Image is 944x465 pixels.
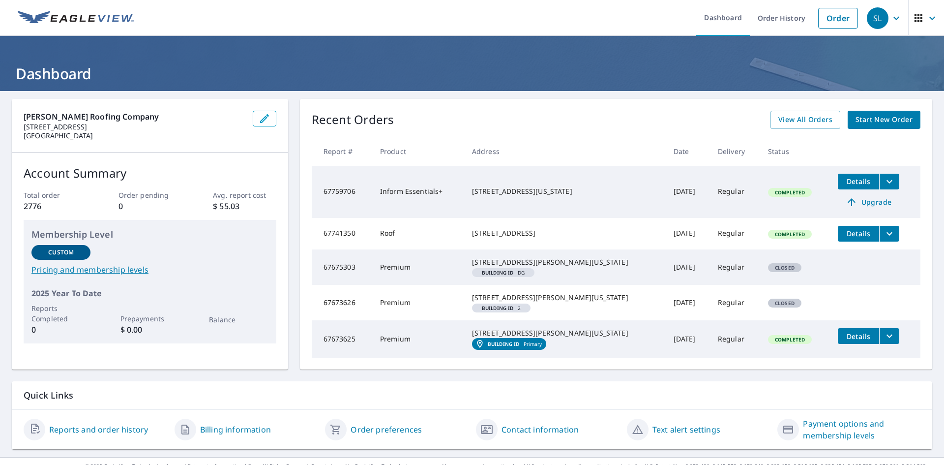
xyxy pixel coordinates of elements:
[120,313,179,324] p: Prepayments
[372,320,464,358] td: Premium
[24,131,245,140] p: [GEOGRAPHIC_DATA]
[351,424,422,435] a: Order preferences
[464,137,666,166] th: Address
[24,111,245,123] p: [PERSON_NAME] Roofing Company
[372,285,464,320] td: Premium
[844,332,873,341] span: Details
[312,166,372,218] td: 67759706
[213,190,276,200] p: Avg. report cost
[501,424,579,435] a: Contact information
[312,218,372,249] td: 67741350
[31,324,90,336] p: 0
[312,320,372,358] td: 67673625
[778,114,832,126] span: View All Orders
[488,341,520,347] em: Building ID
[838,328,879,344] button: detailsBtn-67673625
[666,249,710,285] td: [DATE]
[710,218,760,249] td: Regular
[838,174,879,189] button: detailsBtn-67759706
[666,218,710,249] td: [DATE]
[472,228,658,238] div: [STREET_ADDRESS]
[844,177,873,186] span: Details
[48,248,74,257] p: Custom
[710,137,760,166] th: Delivery
[710,320,760,358] td: Regular
[666,166,710,218] td: [DATE]
[769,300,800,307] span: Closed
[312,285,372,320] td: 67673626
[855,114,913,126] span: Start New Order
[838,226,879,242] button: detailsBtn-67741350
[710,285,760,320] td: Regular
[118,190,181,200] p: Order pending
[844,196,893,208] span: Upgrade
[24,200,87,212] p: 2776
[312,249,372,285] td: 67675303
[24,389,920,402] p: Quick Links
[24,190,87,200] p: Total order
[200,424,271,435] a: Billing information
[213,200,276,212] p: $ 55.03
[838,194,899,210] a: Upgrade
[476,270,531,275] span: DG
[118,200,181,212] p: 0
[12,63,932,84] h1: Dashboard
[31,287,268,299] p: 2025 Year To Date
[472,293,658,303] div: [STREET_ADDRESS][PERSON_NAME][US_STATE]
[472,328,658,338] div: [STREET_ADDRESS][PERSON_NAME][US_STATE]
[482,270,514,275] em: Building ID
[372,137,464,166] th: Product
[769,231,811,238] span: Completed
[652,424,720,435] a: Text alert settings
[844,229,873,238] span: Details
[666,285,710,320] td: [DATE]
[372,218,464,249] td: Roof
[372,249,464,285] td: Premium
[372,166,464,218] td: Inform Essentials+
[769,264,800,271] span: Closed
[879,174,899,189] button: filesDropdownBtn-67759706
[312,137,372,166] th: Report #
[49,424,148,435] a: Reports and order history
[476,306,527,310] span: 2
[848,111,920,129] a: Start New Order
[769,336,811,343] span: Completed
[867,7,888,29] div: SL
[24,123,245,131] p: [STREET_ADDRESS]
[769,189,811,196] span: Completed
[710,249,760,285] td: Regular
[666,137,710,166] th: Date
[666,320,710,358] td: [DATE]
[472,257,658,267] div: [STREET_ADDRESS][PERSON_NAME][US_STATE]
[18,11,134,26] img: EV Logo
[24,164,276,182] p: Account Summary
[472,186,658,196] div: [STREET_ADDRESS][US_STATE]
[482,306,514,310] em: Building ID
[818,8,858,29] a: Order
[770,111,840,129] a: View All Orders
[31,303,90,324] p: Reports Completed
[31,228,268,241] p: Membership Level
[120,324,179,336] p: $ 0.00
[312,111,394,129] p: Recent Orders
[710,166,760,218] td: Regular
[760,137,830,166] th: Status
[31,264,268,276] a: Pricing and membership levels
[472,338,546,350] a: Building IDPrimary
[803,418,920,441] a: Payment options and membership levels
[209,314,268,325] p: Balance
[879,226,899,242] button: filesDropdownBtn-67741350
[879,328,899,344] button: filesDropdownBtn-67673625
